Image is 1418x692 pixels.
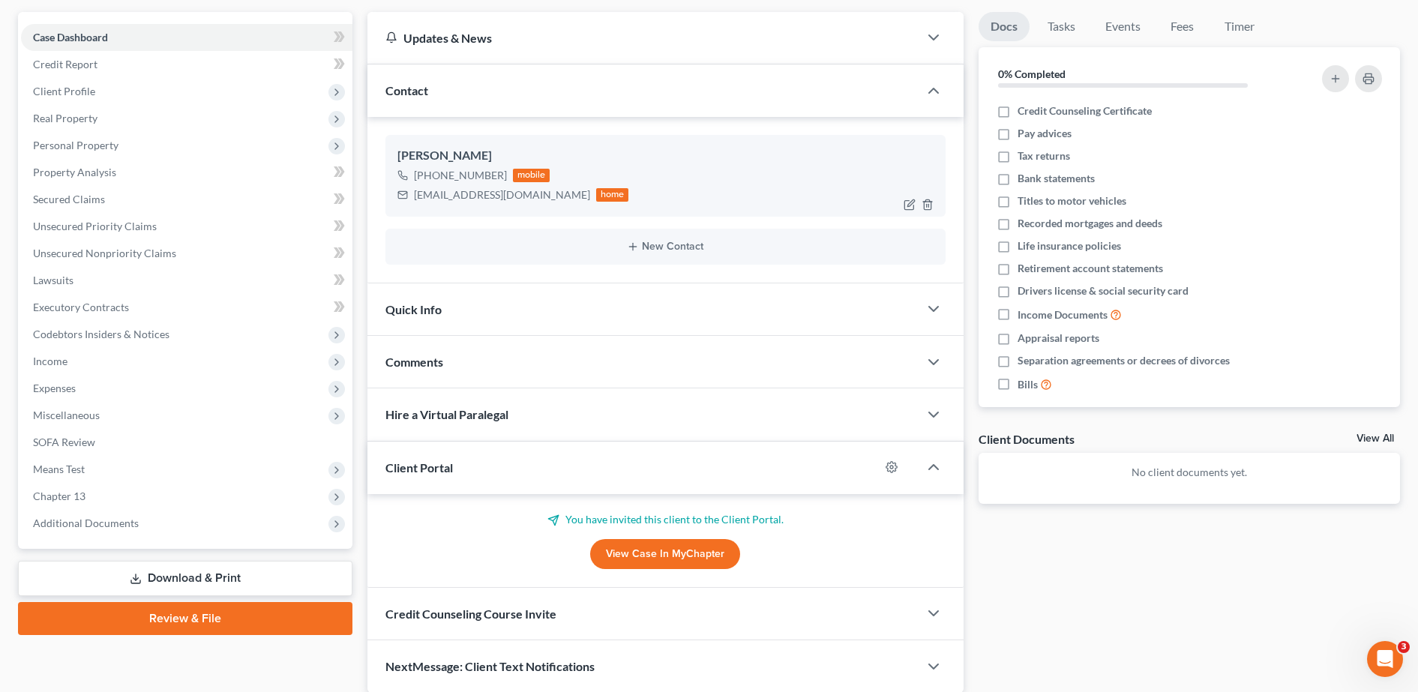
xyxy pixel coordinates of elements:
span: 3 [1398,641,1410,653]
a: SOFA Review [21,429,352,456]
span: Codebtors Insiders & Notices [33,328,169,340]
div: mobile [513,169,550,182]
span: Lawsuits [33,274,73,286]
span: Titles to motor vehicles [1018,193,1126,208]
span: Client Portal [385,460,453,475]
span: Comments [385,355,443,369]
span: Property Analysis [33,166,116,178]
div: home [596,188,629,202]
span: Additional Documents [33,517,139,529]
span: Quick Info [385,302,442,316]
span: Recorded mortgages and deeds [1018,216,1162,231]
span: Personal Property [33,139,118,151]
span: Bank statements [1018,171,1095,186]
p: You have invited this client to the Client Portal. [385,512,946,527]
span: Secured Claims [33,193,105,205]
a: Download & Print [18,561,352,596]
span: SOFA Review [33,436,95,448]
span: Hire a Virtual Paralegal [385,407,508,421]
span: Real Property [33,112,97,124]
span: Case Dashboard [33,31,108,43]
span: Income Documents [1018,307,1108,322]
span: Bills [1018,377,1038,392]
span: Credit Counseling Certificate [1018,103,1152,118]
span: Contact [385,83,428,97]
span: NextMessage: Client Text Notifications [385,659,595,673]
span: Tax returns [1018,148,1070,163]
a: Unsecured Priority Claims [21,213,352,240]
div: [PERSON_NAME] [397,147,934,165]
span: Drivers license & social security card [1018,283,1189,298]
span: Pay advices [1018,126,1072,141]
div: [EMAIL_ADDRESS][DOMAIN_NAME] [414,187,590,202]
span: Retirement account statements [1018,261,1163,276]
iframe: Intercom live chat [1367,641,1403,677]
a: Executory Contracts [21,294,352,321]
span: Credit Report [33,58,97,70]
span: Unsecured Priority Claims [33,220,157,232]
span: Appraisal reports [1018,331,1099,346]
a: Events [1093,12,1153,41]
span: Chapter 13 [33,490,85,502]
a: Secured Claims [21,186,352,213]
a: Unsecured Nonpriority Claims [21,240,352,267]
p: No client documents yet. [991,465,1388,480]
a: View Case in MyChapter [590,539,740,569]
a: Property Analysis [21,159,352,186]
a: View All [1357,433,1394,444]
div: Client Documents [979,431,1075,447]
span: Unsecured Nonpriority Claims [33,247,176,259]
span: Credit Counseling Course Invite [385,607,556,621]
span: Separation agreements or decrees of divorces [1018,353,1230,368]
span: Means Test [33,463,85,475]
button: New Contact [397,241,934,253]
a: Docs [979,12,1030,41]
a: Review & File [18,602,352,635]
a: Credit Report [21,51,352,78]
a: Timer [1213,12,1267,41]
span: Miscellaneous [33,409,100,421]
span: Client Profile [33,85,95,97]
span: Income [33,355,67,367]
div: [PHONE_NUMBER] [414,168,507,183]
div: Updates & News [385,30,901,46]
span: Executory Contracts [33,301,129,313]
a: Fees [1159,12,1207,41]
span: Life insurance policies [1018,238,1121,253]
strong: 0% Completed [998,67,1066,80]
span: Expenses [33,382,76,394]
a: Case Dashboard [21,24,352,51]
a: Tasks [1036,12,1087,41]
a: Lawsuits [21,267,352,294]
